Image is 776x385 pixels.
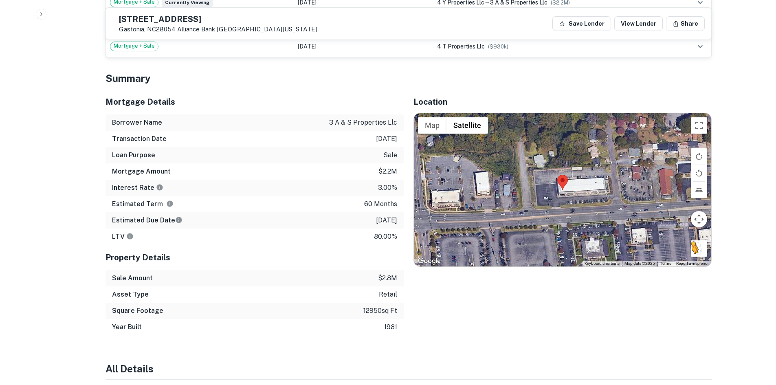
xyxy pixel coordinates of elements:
h5: Mortgage Details [106,96,404,108]
h5: Location [413,96,712,108]
a: Report a map error [676,261,709,266]
h6: Estimated Due Date [112,216,182,225]
iframe: Chat Widget [735,320,776,359]
h6: Loan Purpose [112,150,155,160]
button: Drag Pegman onto the map to open Street View [691,240,707,257]
p: retail [379,290,397,299]
h6: Transaction Date [112,134,167,144]
p: 3 a & s properties llc [329,118,397,128]
h6: Estimated Term [112,199,174,209]
p: $2.2m [378,167,397,176]
span: 4 t properties llc [437,43,485,50]
p: Gastonia, NC28054 [119,26,317,33]
span: Mortgage + Sale [110,42,158,50]
p: sale [383,150,397,160]
svg: Term is based on a standard schedule for this type of loan. [166,200,174,207]
h4: Summary [106,71,712,86]
h6: Sale Amount [112,273,153,283]
h6: Interest Rate [112,183,163,193]
img: Google [416,256,443,266]
td: [DATE] [294,35,433,57]
span: ($ 930k ) [488,44,508,50]
button: Show satellite imagery [446,117,488,134]
h6: Borrower Name [112,118,162,128]
span: Map data ©2025 [624,261,655,266]
p: [DATE] [376,216,397,225]
a: Terms (opens in new tab) [660,261,671,266]
h6: Square Footage [112,306,163,316]
h5: [STREET_ADDRESS] [119,15,317,23]
h4: All Details [106,361,712,376]
a: Alliance Bank [GEOGRAPHIC_DATA][US_STATE] [177,26,317,33]
h6: Asset Type [112,290,149,299]
svg: The interest rates displayed on the website are for informational purposes only and may be report... [156,184,163,191]
button: Rotate map clockwise [691,148,707,165]
p: 60 months [364,199,397,209]
a: Open this area in Google Maps (opens a new window) [416,256,443,266]
p: $2.8m [378,273,397,283]
button: Map camera controls [691,211,707,227]
button: Save Lender [552,16,611,31]
a: View Lender [614,16,663,31]
h6: Year Built [112,322,142,332]
button: Toggle fullscreen view [691,117,707,134]
button: Rotate map counterclockwise [691,165,707,181]
h5: Property Details [106,251,404,264]
p: 1981 [384,322,397,332]
svg: LTVs displayed on the website are for informational purposes only and may be reported incorrectly... [126,233,134,240]
button: Show street map [418,117,446,134]
button: Keyboard shortcuts [585,261,620,266]
p: 80.00% [374,232,397,242]
p: 12950 sq ft [363,306,397,316]
h6: LTV [112,232,134,242]
button: Tilt map [691,182,707,198]
svg: Estimate is based on a standard schedule for this type of loan. [175,216,182,224]
p: [DATE] [376,134,397,144]
h6: Mortgage Amount [112,167,171,176]
p: 3.00% [378,183,397,193]
button: expand row [693,40,707,53]
button: Share [666,16,705,31]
